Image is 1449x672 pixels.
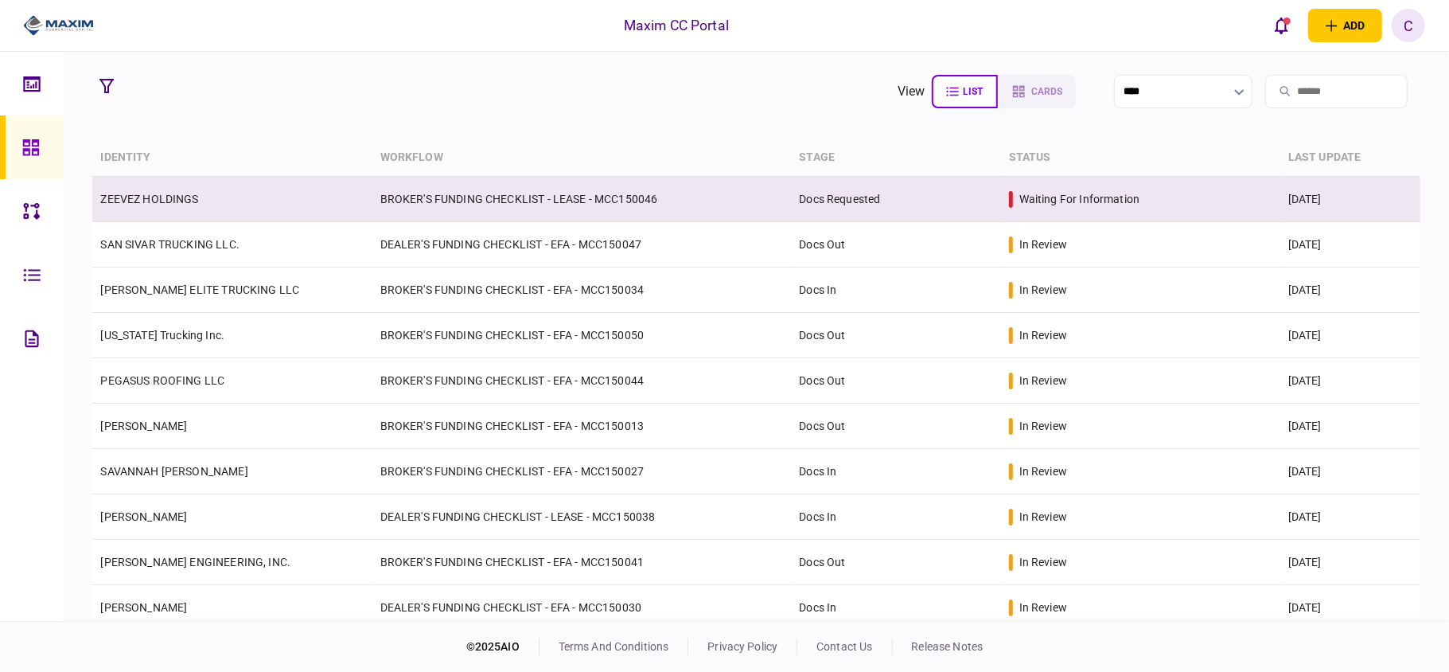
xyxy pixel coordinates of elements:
[898,82,925,101] div: view
[1019,373,1067,389] div: in review
[372,358,792,404] td: BROKER'S FUNDING CHECKLIST - EFA - MCC150044
[1019,418,1067,434] div: in review
[1280,139,1420,177] th: last update
[624,15,729,36] div: Maxim CC Portal
[1280,449,1420,494] td: [DATE]
[1280,585,1420,631] td: [DATE]
[372,313,792,358] td: BROKER'S FUNDING CHECKLIST - EFA - MCC150050
[1032,86,1063,97] span: cards
[791,404,1000,449] td: Docs Out
[1392,9,1425,42] button: C
[100,465,247,478] a: SAVANNAH [PERSON_NAME]
[372,268,792,313] td: BROKER'S FUNDING CHECKLIST - EFA - MCC150034
[372,494,792,540] td: DEALER'S FUNDING CHECKLIST - LEASE - MCC150038
[1019,554,1067,570] div: in review
[100,283,299,296] a: [PERSON_NAME] ELITE TRUCKING LLC
[372,222,792,268] td: DEALER'S FUNDING CHECKLIST - EFA - MCC150047
[372,540,792,585] td: BROKER'S FUNDING CHECKLIST - EFA - MCC150041
[707,640,777,653] a: privacy policy
[1019,463,1067,479] div: in review
[100,420,187,432] a: [PERSON_NAME]
[100,510,187,523] a: [PERSON_NAME]
[1019,509,1067,525] div: in review
[1280,494,1420,540] td: [DATE]
[372,449,792,494] td: BROKER'S FUNDING CHECKLIST - EFA - MCC150027
[100,374,224,387] a: PEGASUS ROOFING LLC
[791,540,1000,585] td: Docs Out
[816,640,872,653] a: contact us
[791,268,1000,313] td: Docs In
[1019,236,1067,252] div: in review
[372,585,792,631] td: DEALER'S FUNDING CHECKLIST - EFA - MCC150030
[559,640,669,653] a: terms and conditions
[1019,282,1067,298] div: in review
[1280,404,1420,449] td: [DATE]
[100,238,239,251] a: SAN SIVAR TRUCKING LLC.
[100,556,290,568] a: [PERSON_NAME] ENGINEERING, INC.
[998,75,1076,108] button: cards
[1019,191,1139,207] div: waiting for information
[791,222,1000,268] td: Docs Out
[1280,177,1420,222] td: [DATE]
[1280,358,1420,404] td: [DATE]
[1019,600,1067,615] div: in review
[1265,9,1299,42] button: open notifications list
[1280,313,1420,358] td: [DATE]
[791,313,1000,358] td: Docs Out
[964,86,984,97] span: list
[92,139,372,177] th: identity
[1019,327,1067,343] div: in review
[791,585,1000,631] td: Docs In
[372,404,792,449] td: BROKER'S FUNDING CHECKLIST - EFA - MCC150013
[1308,9,1382,42] button: open adding identity options
[100,193,198,205] a: ZEEVEZ HOLDINGS
[791,177,1000,222] td: Docs Requested
[791,494,1000,540] td: Docs In
[100,329,224,342] a: [US_STATE] Trucking Inc.
[791,139,1000,177] th: stage
[100,601,187,614] a: [PERSON_NAME]
[372,177,792,222] td: BROKER'S FUNDING CHECKLIST - LEASE - MCC150046
[1280,222,1420,268] td: [DATE]
[23,14,94,37] img: client company logo
[932,75,998,108] button: list
[791,358,1000,404] td: Docs Out
[372,139,792,177] th: workflow
[466,639,539,655] div: © 2025 AIO
[1280,540,1420,585] td: [DATE]
[912,640,984,653] a: release notes
[791,449,1000,494] td: Docs In
[1280,268,1420,313] td: [DATE]
[1001,139,1280,177] th: status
